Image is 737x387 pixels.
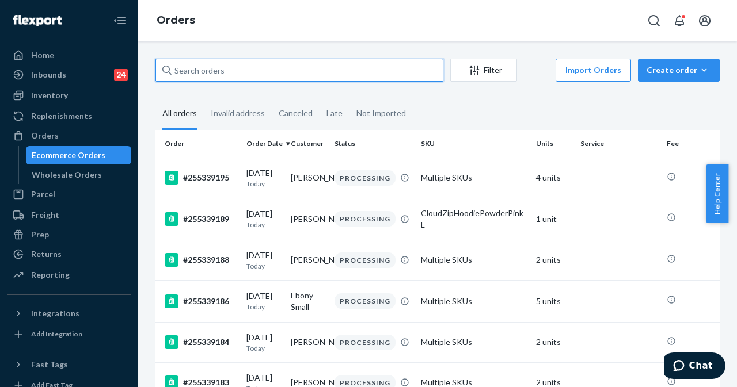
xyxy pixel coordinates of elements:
div: PROCESSING [335,170,396,186]
div: Filter [451,64,516,76]
div: [DATE] [246,332,282,353]
button: Open Search Box [643,9,666,32]
a: Wholesale Orders [26,166,132,184]
th: SKU [416,130,531,158]
td: [PERSON_NAME] [286,158,330,198]
a: Inventory [7,86,131,105]
div: Parcel [31,189,55,200]
div: Reporting [31,269,70,281]
p: Today [246,179,282,189]
div: All orders [162,98,197,130]
td: [PERSON_NAME] [286,322,330,362]
input: Search orders [155,59,443,82]
a: Orders [157,14,195,26]
div: Customer [291,139,326,148]
div: [DATE] [246,208,282,229]
th: Service [576,130,662,158]
a: Reporting [7,266,131,284]
div: PROCESSING [335,335,396,350]
div: Home [31,49,54,61]
div: [DATE] [246,167,282,189]
div: Inbounds [31,69,66,81]
div: Late [326,98,343,128]
th: Status [330,130,416,158]
button: Fast Tags [7,355,131,374]
div: #255339189 [165,212,237,226]
td: Multiple SKUs [416,240,531,280]
div: #255339195 [165,171,237,185]
div: Integrations [31,308,79,319]
button: Open account menu [693,9,716,32]
div: PROCESSING [335,252,396,268]
td: Ebony Small [286,280,330,322]
button: Open notifications [668,9,691,32]
th: Units [531,130,576,158]
div: CloudZipHoodiePowderPinkL [421,208,527,231]
button: Integrations [7,304,131,323]
td: [PERSON_NAME] [286,240,330,280]
div: Replenishments [31,110,92,122]
td: 1 unit [531,198,576,240]
div: PROCESSING [335,293,396,309]
p: Today [246,261,282,271]
th: Fee [662,130,731,158]
iframe: Opens a widget where you can chat to one of our agents [664,352,725,381]
a: Returns [7,245,131,263]
div: Not Imported [356,98,406,128]
a: Parcel [7,185,131,204]
td: 2 units [531,240,576,280]
th: Order [155,130,242,158]
div: Wholesale Orders [32,169,102,181]
div: Orders [31,130,59,141]
div: [DATE] [246,290,282,312]
div: Fast Tags [31,359,68,370]
p: Today [246,302,282,312]
div: Create order [647,64,711,76]
img: Flexport logo [13,15,62,26]
td: 5 units [531,280,576,322]
td: 4 units [531,158,576,198]
div: Invalid address [211,98,265,128]
div: Prep [31,229,49,240]
td: 2 units [531,322,576,362]
a: Ecommerce Orders [26,146,132,164]
div: Ecommerce Orders [32,150,105,161]
ol: breadcrumbs [147,4,204,37]
div: #255339184 [165,335,237,349]
div: 24 [114,69,128,81]
p: Today [246,343,282,353]
td: Multiple SKUs [416,322,531,362]
th: Order Date [242,130,286,158]
div: PROCESSING [335,211,396,227]
button: Filter [450,59,517,82]
div: Canceled [279,98,313,128]
a: Inbounds24 [7,66,131,84]
button: Close Navigation [108,9,131,32]
div: Returns [31,248,62,260]
div: Freight [31,209,59,221]
a: Prep [7,225,131,244]
td: Multiple SKUs [416,280,531,322]
div: [DATE] [246,250,282,271]
a: Freight [7,206,131,224]
button: Help Center [706,164,728,223]
td: [PERSON_NAME] [286,198,330,240]
td: Multiple SKUs [416,158,531,198]
button: Import Orders [556,59,631,82]
p: Today [246,220,282,229]
div: #255339188 [165,253,237,267]
a: Home [7,46,131,64]
button: Create order [638,59,720,82]
a: Replenishments [7,107,131,125]
a: Orders [7,127,131,145]
div: Inventory [31,90,68,101]
div: #255339186 [165,294,237,308]
a: Add Integration [7,327,131,341]
div: Add Integration [31,329,82,339]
